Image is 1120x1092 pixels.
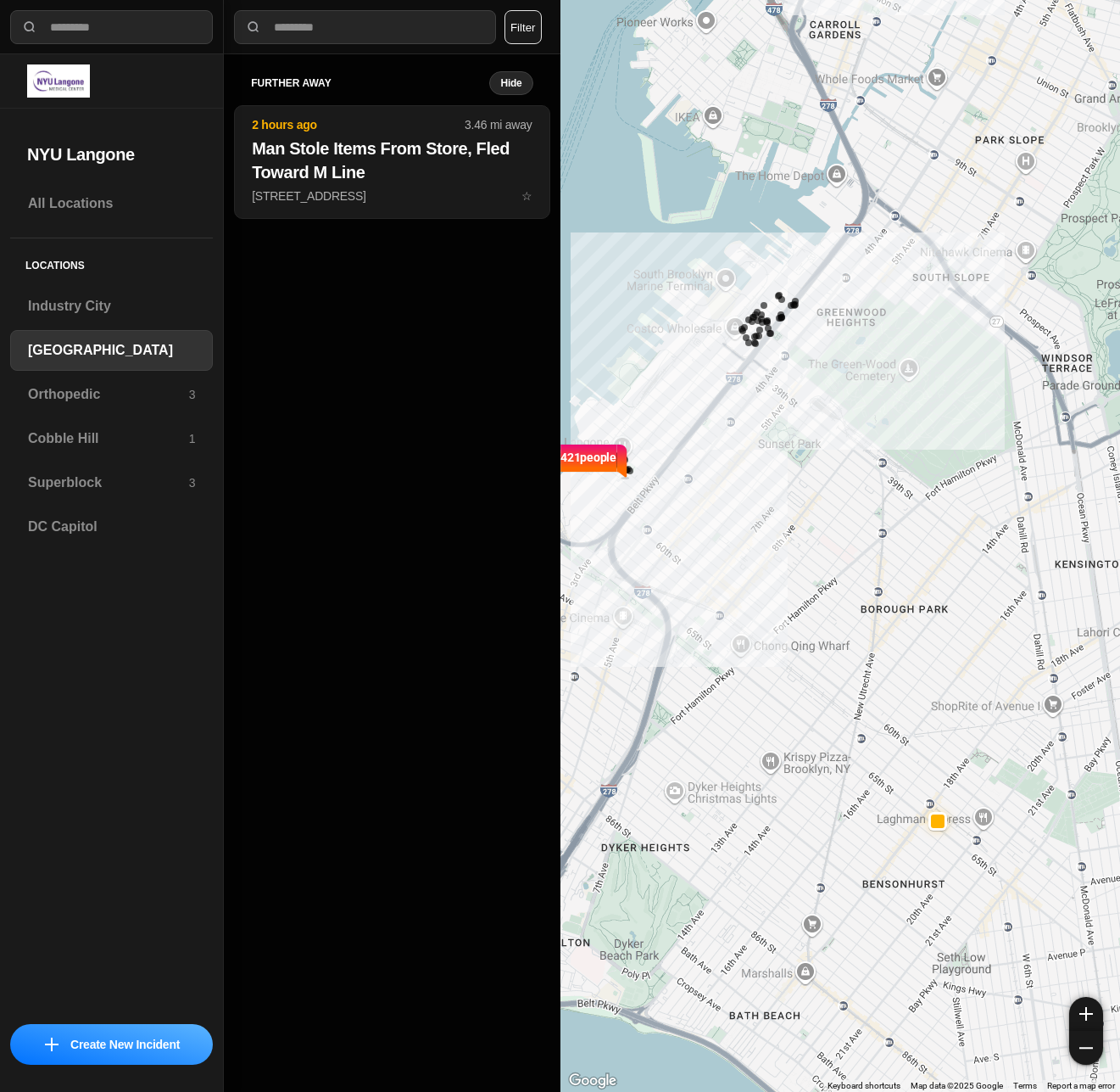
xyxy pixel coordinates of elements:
[10,507,213,547] a: DC Capitol
[234,105,549,219] button: 2 hours ago3.46 mi awayMan Stole Items From Store, Fled Toward M Line[STREET_ADDRESS]star
[10,286,213,327] a: Industry City
[1079,1041,1093,1055] img: zoom-out
[21,19,38,36] img: search
[28,517,195,537] h3: DC Capitol
[252,116,465,133] p: 2 hours ago
[489,71,532,95] button: Hide
[28,384,189,405] h3: Orthopedic
[70,1036,180,1053] p: Create New Incident
[28,193,195,214] h3: All Locations
[28,296,195,316] h3: Industry City
[189,430,196,447] p: 1
[565,1070,621,1092] img: Google
[234,188,549,203] a: 2 hours ago3.46 mi awayMan Stole Items From Store, Fled Toward M Line[STREET_ADDRESS]star
[1047,1081,1115,1090] a: Report a map error
[616,441,629,479] img: notch
[27,143,196,166] h2: NYU Langone
[28,473,189,493] h3: Superblock
[1079,1007,1093,1021] img: zoom-in
[911,1081,1003,1090] span: Map data ©2025 Google
[521,189,532,203] span: star
[251,76,489,90] h5: further away
[10,238,213,286] h5: Locations
[504,10,542,44] button: Filter
[465,116,532,133] p: 3.46 mi away
[252,137,532,184] h2: Man Stole Items From Store, Fled Toward M Line
[565,1070,621,1092] a: Open this area in Google Maps (opens a new window)
[1013,1081,1037,1090] a: Terms (opens in new tab)
[45,1038,59,1051] img: icon
[10,183,213,224] a: All Locations
[27,64,90,98] img: logo
[10,330,213,371] a: [GEOGRAPHIC_DATA]
[500,76,521,90] small: Hide
[28,428,189,449] h3: Cobble Hill
[548,441,560,479] img: notch
[10,418,213,459] a: Cobble Hill1
[560,448,616,485] p: 421 people
[10,1024,213,1065] button: iconCreate New Incident
[245,19,262,36] img: search
[10,374,213,415] a: Orthopedic3
[189,386,196,403] p: 3
[10,462,213,503] a: Superblock3
[827,1080,900,1092] button: Keyboard shortcuts
[252,188,532,204] p: [STREET_ADDRESS]
[189,474,196,491] p: 3
[28,340,195,361] h3: [GEOGRAPHIC_DATA]
[1069,997,1103,1031] button: zoom-in
[1069,1031,1103,1065] button: zoom-out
